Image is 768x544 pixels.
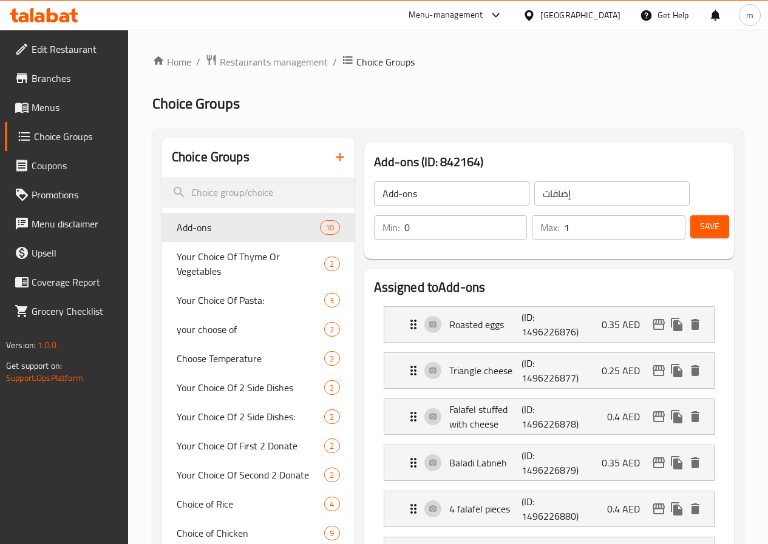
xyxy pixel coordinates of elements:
span: Choice of Chicken [177,526,325,540]
p: Triangle cheese [449,363,522,378]
span: Choice Groups [152,90,240,117]
li: Expand [374,301,724,348]
div: Choices [324,322,339,337]
p: 0.4 AED [607,409,650,424]
div: your choose of2 [162,315,355,344]
div: Expand [384,399,714,434]
div: Your Choice Of Pasta:3 [162,286,355,315]
p: Roasted eggs [449,317,522,332]
div: Choice of Rice4 [162,489,355,519]
span: Your Choice Of Second 2 Donate [177,468,325,482]
input: search [162,177,355,208]
p: (ID: 1496226877) [522,356,570,385]
p: 4 falafel pieces [449,502,522,516]
button: edit [650,361,668,380]
span: Choice Groups [356,55,415,69]
span: Branches [32,71,118,86]
div: Add-ons10 [162,213,355,242]
p: (ID: 1496226880) [522,494,570,523]
p: Min: [382,220,399,235]
a: Menus [5,93,128,122]
button: duplicate [668,315,686,334]
button: duplicate [668,408,686,426]
div: Choices [324,526,339,540]
span: m [746,8,753,22]
span: Upsell [32,246,118,260]
p: Baladi Labneh [449,455,522,470]
p: (ID: 1496226878) [522,402,570,431]
div: Your Choice Of Thyme Or Vegetables2 [162,242,355,286]
nav: breadcrumb [152,54,744,70]
span: Version: [6,337,36,353]
a: Menu disclaimer [5,209,128,238]
span: Menu disclaimer [32,217,118,231]
span: 2 [325,258,339,270]
span: Menus [32,100,118,115]
div: Choose Temperature2 [162,344,355,373]
a: Restaurants management [205,54,328,70]
div: Choices [324,497,339,511]
div: Choices [324,468,339,482]
span: your choose of [177,322,325,337]
button: edit [650,454,668,472]
span: 2 [325,382,339,394]
a: Grocery Checklist [5,297,128,326]
span: 9 [325,528,339,539]
span: Grocery Checklist [32,304,118,318]
span: 3 [325,295,339,306]
div: Choices [324,351,339,366]
p: 0.35 AED [602,317,650,332]
a: Edit Restaurant [5,35,128,64]
a: Home [152,55,191,69]
span: Your Choice Of 2 Side Dishes [177,380,325,395]
span: Choice of Rice [177,497,325,511]
p: (ID: 1496226879) [522,448,570,477]
li: Expand [374,394,724,440]
a: Support.OpsPlatform [6,370,83,386]
button: Save [690,215,729,238]
h2: Choice Groups [172,148,250,166]
span: Your Choice Of 2 Side Dishes: [177,409,325,424]
a: Coupons [5,151,128,180]
button: edit [650,500,668,518]
span: Coverage Report [32,275,118,289]
span: Add-ons [177,220,320,235]
span: Promotions [32,187,118,202]
a: Upsell [5,238,128,267]
span: 1.0.0 [38,337,56,353]
span: Your Choice Of Pasta: [177,293,325,307]
div: Expand [384,491,714,526]
p: (ID: 1496226876) [522,310,570,339]
a: Branches [5,64,128,93]
div: Expand [384,307,714,342]
p: 0.25 AED [602,363,650,378]
button: duplicate [668,454,686,472]
span: Your Choice Of Thyme Or Vegetables [177,249,325,278]
span: Get support on: [6,358,62,374]
button: delete [686,454,704,472]
span: Edit Restaurant [32,42,118,56]
div: [GEOGRAPHIC_DATA] [540,8,620,22]
span: 2 [325,324,339,335]
h2: Assigned to Add-ons [374,278,724,297]
span: 4 [325,499,339,510]
h3: Add-ons (ID: 842164) [374,152,724,172]
span: Your Choice Of First 2 Donate [177,438,325,453]
a: Promotions [5,180,128,209]
a: Coverage Report [5,267,128,297]
div: Choices [324,380,339,395]
button: delete [686,408,704,426]
div: Your Choice Of 2 Side Dishes:2 [162,402,355,431]
div: Expand [384,353,714,388]
span: Choose Temperature [177,351,325,366]
span: Coupons [32,158,118,173]
button: delete [686,500,704,518]
div: Your Choice Of First 2 Donate2 [162,431,355,460]
span: Choice Groups [34,129,118,144]
p: 0.35 AED [602,455,650,470]
span: 2 [325,353,339,364]
div: Choices [324,409,339,424]
span: 2 [325,411,339,423]
div: Choices [324,438,339,453]
span: 2 [325,440,339,452]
